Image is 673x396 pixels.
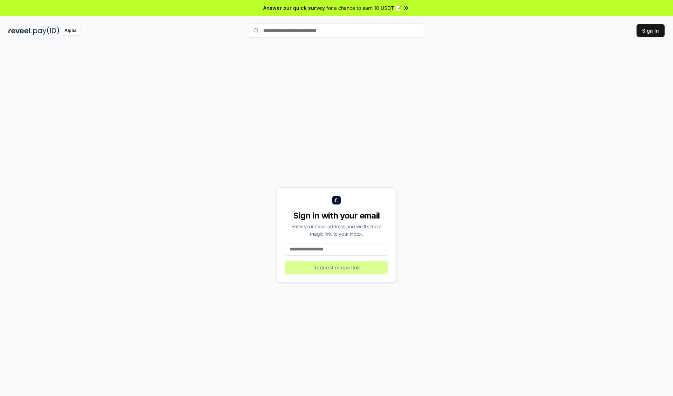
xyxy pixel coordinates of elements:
img: logo_small [332,196,341,204]
img: pay_id [33,26,59,35]
span: for a chance to earn 10 USDT 📝 [326,4,401,12]
img: reveel_dark [8,26,32,35]
div: Alpha [61,26,80,35]
div: Enter your email address and we’ll send a magic link to your inbox. [285,223,388,237]
button: Sign In [637,24,665,37]
div: Sign in with your email [285,210,388,221]
span: Answer our quick survey [263,4,325,12]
